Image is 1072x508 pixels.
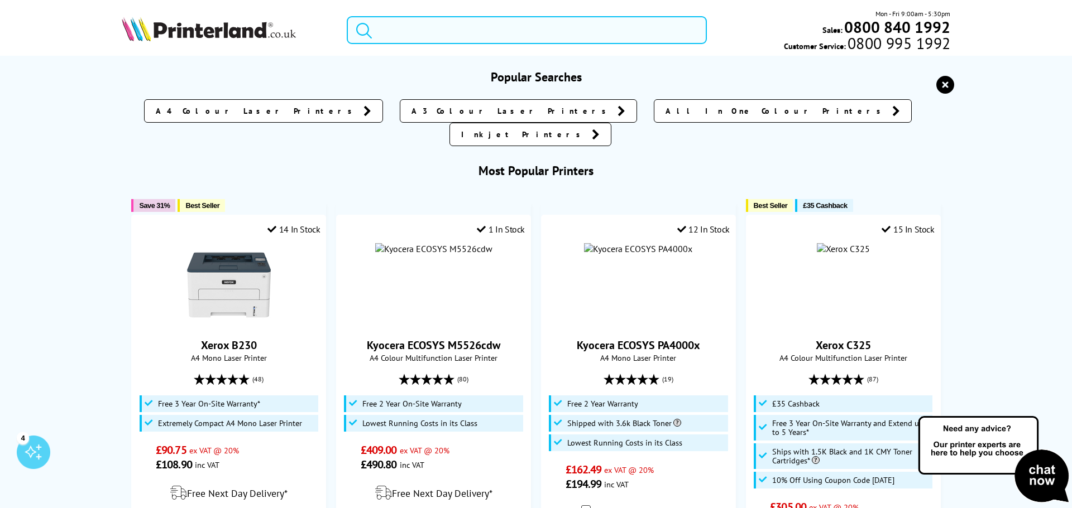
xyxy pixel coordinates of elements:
span: Free 2 Year On-Site Warranty [362,399,462,408]
span: inc VAT [195,459,219,470]
span: Save 31% [139,201,170,210]
a: Kyocera ECOSYS M5526cdw [367,338,500,352]
h3: Most Popular Printers [122,163,951,178]
a: All In One Colour Printers [654,99,912,123]
button: Best Seller [746,199,793,212]
span: Extremely Compact A4 Mono Laser Printer [158,419,302,428]
div: 14 In Stock [267,224,320,235]
img: Xerox B230 [187,243,271,327]
span: Ships with 1.5K Black and 1K CMY Toner Cartridges* [772,447,930,465]
span: Free 3 Year On-Site Warranty and Extend up to 5 Years* [772,419,930,437]
a: Inkjet Printers [449,123,611,146]
a: 0800 840 1992 [843,22,950,32]
span: £35 Cashback [803,201,847,210]
span: (87) [867,369,878,390]
span: Inkjet Printers [461,129,586,140]
img: Kyocera ECOSYS PA4000x [584,243,692,254]
span: A4 Colour Multifunction Laser Printer [752,352,935,363]
span: A3 Colour Laser Printers [411,105,612,117]
span: Customer Service: [784,38,950,51]
a: A3 Colour Laser Printers [400,99,637,123]
span: £35 Cashback [772,399,820,408]
button: £35 Cashback [795,199,853,212]
button: Best Seller [178,199,225,212]
a: Xerox B230 [201,338,257,352]
img: Printerland Logo [122,17,296,41]
span: £90.75 [156,443,186,457]
span: Free 3 Year On-Site Warranty* [158,399,260,408]
img: Xerox C325 [817,243,870,254]
span: Lowest Running Costs in its Class [362,419,477,428]
span: £162.49 [566,462,602,477]
span: 10% Off Using Coupon Code [DATE] [772,476,894,485]
span: ex VAT @ 20% [189,445,239,456]
a: Xerox C325 [816,338,871,352]
a: A4 Colour Laser Printers [144,99,383,123]
span: Best Seller [754,201,788,210]
input: Search pr [347,16,707,44]
span: Shipped with 3.6k Black Toner [567,419,681,428]
span: All In One Colour Printers [666,105,887,117]
span: A4 Mono Laser Printer [547,352,730,363]
b: 0800 840 1992 [844,17,950,37]
span: 0800 995 1992 [846,38,950,49]
span: Lowest Running Costs in its Class [567,438,682,447]
span: Mon - Fri 9:00am - 5:30pm [875,8,950,19]
span: A4 Mono Laser Printer [137,352,320,363]
span: Sales: [822,25,843,35]
span: A4 Colour Laser Printers [156,105,358,117]
h3: Popular Searches [122,69,951,85]
div: 12 In Stock [677,224,730,235]
button: Save 31% [131,199,175,212]
span: Best Seller [185,201,219,210]
span: (80) [457,369,468,390]
div: 15 In Stock [882,224,934,235]
span: ex VAT @ 20% [604,465,654,475]
span: £409.00 [361,443,397,457]
span: £108.90 [156,457,192,472]
a: Printerland Logo [122,17,333,43]
img: Kyocera ECOSYS M5526cdw [375,243,492,254]
span: £194.99 [566,477,602,491]
span: £490.80 [361,457,397,472]
span: inc VAT [400,459,424,470]
a: Xerox B230 [187,318,271,329]
div: 1 In Stock [477,224,525,235]
span: A4 Colour Multifunction Laser Printer [342,352,525,363]
a: Kyocera ECOSYS PA4000x [577,338,700,352]
span: ex VAT @ 20% [400,445,449,456]
div: 4 [17,432,29,444]
span: (19) [662,369,673,390]
span: Free 2 Year Warranty [567,399,638,408]
span: (48) [252,369,264,390]
img: Open Live Chat window [916,414,1072,506]
span: inc VAT [604,479,629,490]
